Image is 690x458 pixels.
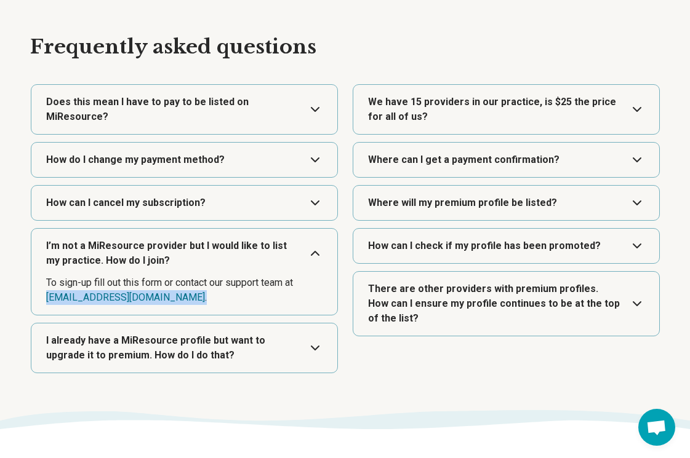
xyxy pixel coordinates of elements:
h2: Frequently asked questions [30,34,660,60]
button: Expand [36,186,332,220]
button: Expand [358,229,654,263]
dt: Where will my premium profile be listed? [368,195,644,210]
button: Expand [36,323,332,373]
button: Expand [358,272,654,336]
dt: Does this mean I have to pay to be listed on MiResource? [46,95,323,124]
dt: I’m not a MiResource provider but I would like to list my practice. How do I join? [46,239,323,268]
dt: We have 15 providers in our practice, is $25 the price for all of us? [368,95,644,124]
button: Expand [358,143,654,177]
dt: Where can I get a payment confirmation? [368,152,644,167]
button: Expand [36,85,332,134]
button: Expand [358,85,654,134]
button: Expand [358,186,654,220]
button: Expand [36,229,332,278]
dt: I already have a MiResource profile but want to upgrade it to premium. How do I do that? [46,333,323,363]
dd: To sign-up fill out this form or contact our support team at . [46,275,323,305]
a: Open chat [638,409,675,446]
button: Expand [36,143,332,177]
dt: How can I cancel my subscription? [46,195,323,210]
dt: How can I check if my profile has been promoted? [368,239,644,253]
a: [EMAIL_ADDRESS][DOMAIN_NAME] [46,291,205,303]
dt: There are other providers with premium profiles. How can I ensure my profile continues to be at t... [368,282,644,326]
dt: How do I change my payment method? [46,152,323,167]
